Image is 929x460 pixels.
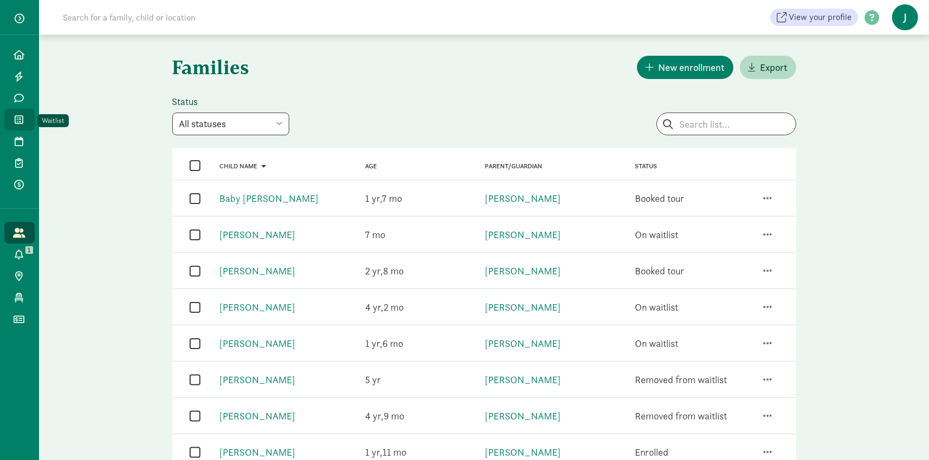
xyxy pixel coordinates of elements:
a: [PERSON_NAME] [485,301,561,313]
span: 7 [365,228,385,241]
div: On waitlist [635,336,678,351]
span: 2 [365,265,383,277]
span: 6 [382,337,403,350]
a: [PERSON_NAME] [220,337,296,350]
a: Parent/Guardian [485,162,542,170]
a: [PERSON_NAME] [485,337,561,350]
a: View your profile [770,9,858,26]
span: 1 [365,337,382,350]
div: Booked tour [635,191,684,206]
a: [PERSON_NAME] [485,192,561,205]
div: On waitlist [635,300,678,314]
a: [PERSON_NAME] [220,410,296,422]
div: Enrolled [635,445,668,459]
div: Booked tour [635,264,684,278]
div: Removed from waitlist [635,409,727,423]
button: Export [740,56,796,79]
span: 8 [383,265,404,277]
a: [PERSON_NAME] [485,265,561,277]
a: [PERSON_NAME] [220,446,296,458]
a: [PERSON_NAME] [220,265,296,277]
a: [PERSON_NAME] [220,373,296,386]
h1: Families [172,48,482,87]
span: 1 [25,246,33,254]
span: 5 [365,373,381,386]
div: Removed from waitlist [635,372,727,387]
a: [PERSON_NAME] [485,410,561,422]
div: On waitlist [635,227,678,242]
span: 2 [384,301,404,313]
a: Child name [220,162,267,170]
a: Age [365,162,377,170]
a: [PERSON_NAME] [485,373,561,386]
a: 1 [4,244,35,265]
div: Waitlist [42,115,64,126]
span: New enrollment [659,60,725,75]
span: 7 [382,192,402,205]
a: [PERSON_NAME] [220,301,296,313]
label: Status [172,95,289,108]
span: Status [635,162,657,170]
span: Export [761,60,788,75]
input: Search for a family, child or location [56,6,360,28]
span: 1 [365,192,382,205]
a: Baby [PERSON_NAME] [220,192,319,205]
span: 9 [384,410,404,422]
span: J [892,4,918,30]
span: View your profile [789,11,852,24]
a: [PERSON_NAME] [220,228,296,241]
a: [PERSON_NAME] [485,446,561,458]
span: 4 [365,301,384,313]
input: Search list... [657,113,796,135]
iframe: Chat Widget [875,408,929,460]
span: 4 [365,410,384,422]
span: 11 [382,446,406,458]
a: [PERSON_NAME] [485,228,561,241]
button: New enrollment [637,56,733,79]
span: 1 [365,446,382,458]
span: Child name [220,162,258,170]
